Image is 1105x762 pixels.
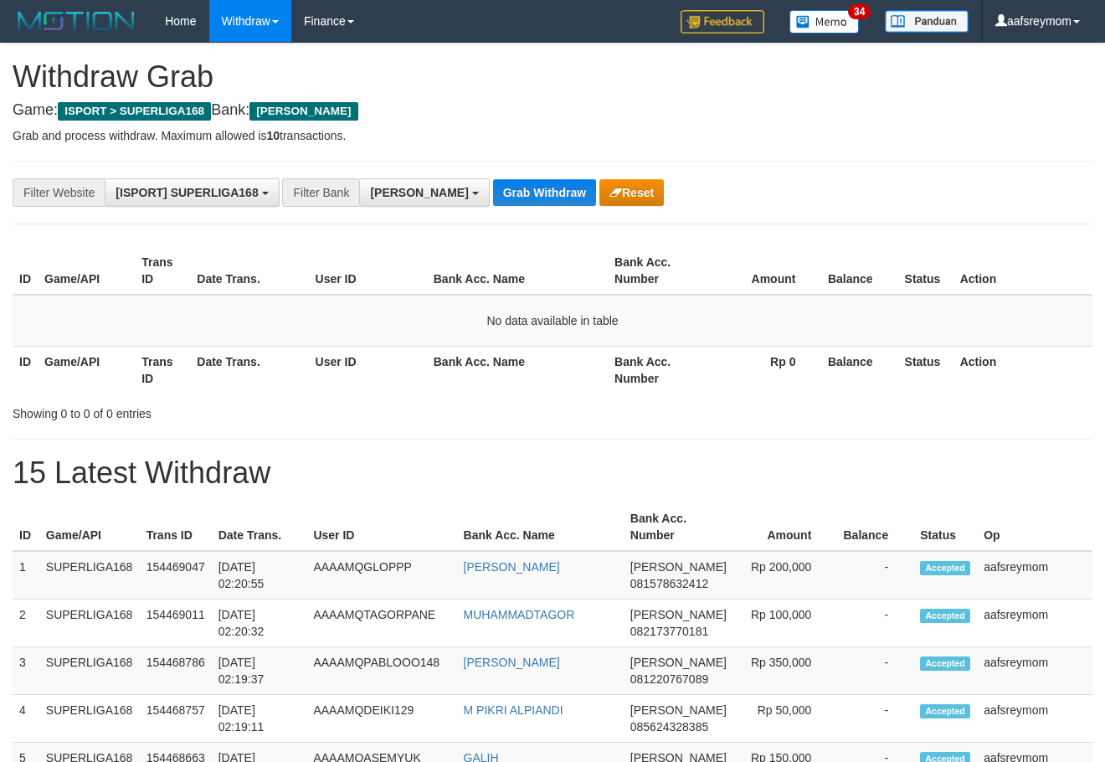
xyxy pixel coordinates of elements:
[39,600,140,647] td: SUPERLIGA168
[705,346,820,394] th: Rp 0
[608,346,705,394] th: Bank Acc. Number
[630,608,727,621] span: [PERSON_NAME]
[306,647,456,695] td: AAAAMQPABLOOO148
[898,247,953,295] th: Status
[135,247,190,295] th: Trans ID
[13,60,1092,94] h1: Withdraw Grab
[306,503,456,551] th: User ID
[630,560,727,574] span: [PERSON_NAME]
[733,647,836,695] td: Rp 350,000
[630,720,708,734] span: Copy 085624328385 to clipboard
[140,503,212,551] th: Trans ID
[13,456,1092,490] h1: 15 Latest Withdraw
[705,247,820,295] th: Amount
[140,600,212,647] td: 154469011
[13,600,39,647] td: 2
[977,503,1092,551] th: Op
[140,551,212,600] td: 154469047
[630,703,727,717] span: [PERSON_NAME]
[38,346,135,394] th: Game/API
[630,625,708,638] span: Copy 082173770181 to clipboard
[836,695,913,743] td: -
[977,551,1092,600] td: aafsreymom
[789,10,860,33] img: Button%20Memo.svg
[140,647,212,695] td: 154468786
[977,695,1092,743] td: aafsreymom
[266,129,280,142] strong: 10
[630,656,727,669] span: [PERSON_NAME]
[624,503,733,551] th: Bank Acc. Number
[464,656,560,669] a: [PERSON_NAME]
[140,695,212,743] td: 154468757
[306,600,456,647] td: AAAAMQTAGORPANE
[599,179,664,206] button: Reset
[306,551,456,600] td: AAAAMQGLOPPP
[920,561,970,575] span: Accepted
[13,551,39,600] td: 1
[464,608,575,621] a: MUHAMMADTAGOR
[190,346,308,394] th: Date Trans.
[836,600,913,647] td: -
[457,503,624,551] th: Bank Acc. Name
[38,247,135,295] th: Game/API
[212,647,307,695] td: [DATE] 02:19:37
[733,503,836,551] th: Amount
[427,346,608,394] th: Bank Acc. Name
[836,647,913,695] td: -
[733,551,836,600] td: Rp 200,000
[58,102,211,121] span: ISPORT > SUPERLIGA168
[212,551,307,600] td: [DATE] 02:20:55
[977,647,1092,695] td: aafsreymom
[212,600,307,647] td: [DATE] 02:20:32
[885,10,969,33] img: panduan.png
[977,600,1092,647] td: aafsreymom
[212,503,307,551] th: Date Trans.
[212,695,307,743] td: [DATE] 02:19:11
[13,295,1092,347] td: No data available in table
[105,178,279,207] button: [ISPORT] SUPERLIGA168
[13,247,38,295] th: ID
[13,346,38,394] th: ID
[733,600,836,647] td: Rp 100,000
[427,247,608,295] th: Bank Acc. Name
[920,609,970,623] span: Accepted
[630,672,708,686] span: Copy 081220767089 to clipboard
[13,127,1092,144] p: Grab and process withdraw. Maximum allowed is transactions.
[820,346,897,394] th: Balance
[309,346,427,394] th: User ID
[848,4,871,19] span: 34
[733,695,836,743] td: Rp 50,000
[39,503,140,551] th: Game/API
[608,247,705,295] th: Bank Acc. Number
[249,102,357,121] span: [PERSON_NAME]
[836,551,913,600] td: -
[135,346,190,394] th: Trans ID
[898,346,953,394] th: Status
[190,247,308,295] th: Date Trans.
[913,503,977,551] th: Status
[13,503,39,551] th: ID
[13,399,448,422] div: Showing 0 to 0 of 0 entries
[681,10,764,33] img: Feedback.jpg
[370,186,468,199] span: [PERSON_NAME]
[39,647,140,695] td: SUPERLIGA168
[953,247,1092,295] th: Action
[953,346,1092,394] th: Action
[282,178,359,207] div: Filter Bank
[39,551,140,600] td: SUPERLIGA168
[309,247,427,295] th: User ID
[116,186,258,199] span: [ISPORT] SUPERLIGA168
[306,695,456,743] td: AAAAMQDEIKI129
[13,647,39,695] td: 3
[820,247,897,295] th: Balance
[13,695,39,743] td: 4
[359,178,489,207] button: [PERSON_NAME]
[630,577,708,590] span: Copy 081578632412 to clipboard
[920,656,970,671] span: Accepted
[493,179,596,206] button: Grab Withdraw
[836,503,913,551] th: Balance
[39,695,140,743] td: SUPERLIGA168
[464,703,563,717] a: M PIKRI ALPIANDI
[13,102,1092,119] h4: Game: Bank:
[13,8,140,33] img: MOTION_logo.png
